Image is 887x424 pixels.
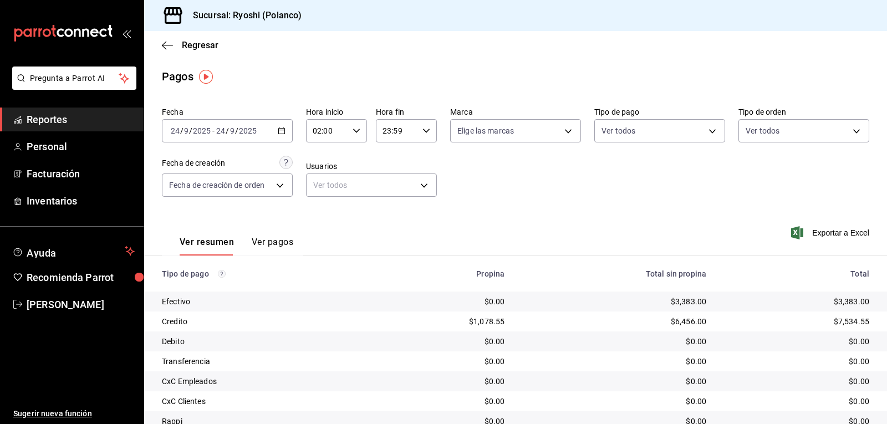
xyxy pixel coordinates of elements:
[601,125,635,136] span: Ver todos
[162,68,193,85] div: Pagos
[170,126,180,135] input: --
[522,269,706,278] div: Total sin propina
[216,126,226,135] input: --
[180,237,234,256] button: Ver resumen
[385,336,505,347] div: $0.00
[162,157,225,169] div: Fecha de creación
[724,376,869,387] div: $0.00
[27,193,135,208] span: Inventarios
[376,108,437,116] label: Hora fin
[218,270,226,278] svg: Los pagos realizados con Pay y otras terminales son montos brutos.
[162,296,368,307] div: Efectivo
[180,237,293,256] div: navigation tabs
[724,396,869,407] div: $0.00
[522,376,706,387] div: $0.00
[385,296,505,307] div: $0.00
[522,336,706,347] div: $0.00
[385,376,505,387] div: $0.00
[180,126,183,135] span: /
[306,108,367,116] label: Hora inicio
[27,166,135,181] span: Facturación
[183,126,189,135] input: --
[162,356,368,367] div: Transferencia
[182,40,218,50] span: Regresar
[522,356,706,367] div: $0.00
[212,126,215,135] span: -
[385,356,505,367] div: $0.00
[385,316,505,327] div: $1,078.55
[199,70,213,84] img: Tooltip marker
[27,112,135,127] span: Reportes
[385,269,505,278] div: Propina
[189,126,192,135] span: /
[724,356,869,367] div: $0.00
[162,376,368,387] div: CxC Empleados
[8,80,136,92] a: Pregunta a Parrot AI
[122,29,131,38] button: open_drawer_menu
[252,237,293,256] button: Ver pagos
[162,269,368,278] div: Tipo de pago
[793,226,869,239] button: Exportar a Excel
[184,9,302,22] h3: Sucursal: Ryoshi (Polanco)
[226,126,229,135] span: /
[724,296,869,307] div: $3,383.00
[724,336,869,347] div: $0.00
[724,316,869,327] div: $7,534.55
[13,408,135,420] span: Sugerir nueva función
[306,162,437,170] label: Usuarios
[162,108,293,116] label: Fecha
[738,108,869,116] label: Tipo de orden
[457,125,514,136] span: Elige las marcas
[306,173,437,197] div: Ver todos
[238,126,257,135] input: ----
[162,336,368,347] div: Debito
[522,396,706,407] div: $0.00
[162,40,218,50] button: Regresar
[27,270,135,285] span: Recomienda Parrot
[235,126,238,135] span: /
[522,296,706,307] div: $3,383.00
[27,244,120,258] span: Ayuda
[162,316,368,327] div: Credito
[30,73,119,84] span: Pregunta a Parrot AI
[724,269,869,278] div: Total
[162,396,368,407] div: CxC Clientes
[522,316,706,327] div: $6,456.00
[169,180,264,191] span: Fecha de creación de orden
[385,396,505,407] div: $0.00
[27,139,135,154] span: Personal
[594,108,725,116] label: Tipo de pago
[230,126,235,135] input: --
[450,108,581,116] label: Marca
[192,126,211,135] input: ----
[27,297,135,312] span: [PERSON_NAME]
[746,125,779,136] span: Ver todos
[12,67,136,90] button: Pregunta a Parrot AI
